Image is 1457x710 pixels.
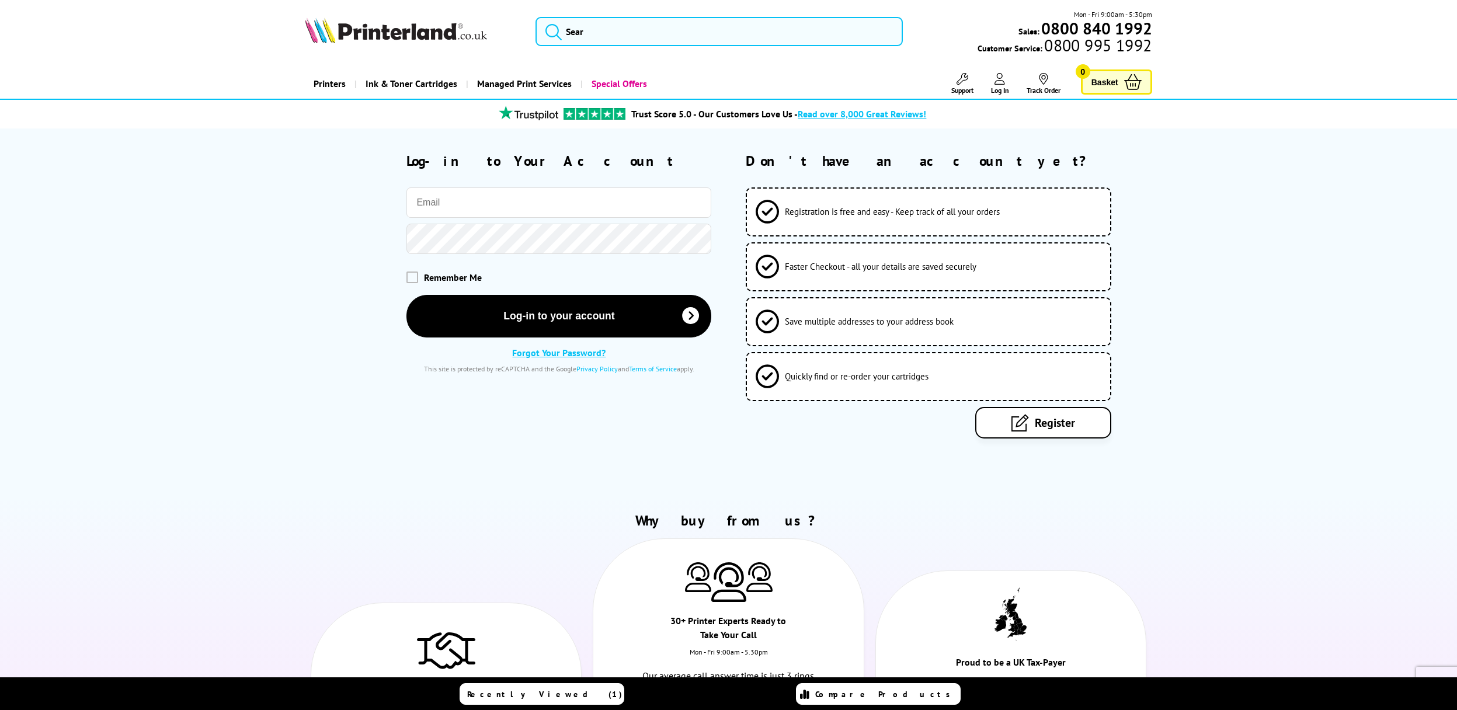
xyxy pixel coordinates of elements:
[1035,415,1075,430] span: Register
[512,347,606,359] a: Forgot Your Password?
[406,364,711,373] div: This site is protected by reCAPTCHA and the Google and apply.
[1018,26,1039,37] span: Sales:
[1027,73,1060,95] a: Track Order
[1091,74,1118,90] span: Basket
[354,69,466,99] a: Ink & Toner Cartridges
[564,108,625,120] img: trustpilot rating
[746,562,773,592] img: Printer Experts
[406,152,711,170] h2: Log-in to Your Account
[535,17,903,46] input: Sear
[798,108,926,120] span: Read over 8,000 Great Reviews!
[493,106,564,120] img: trustpilot rating
[951,86,973,95] span: Support
[978,40,1152,54] span: Customer Service:
[785,371,929,382] span: Quickly find or re-order your cartridges
[796,683,961,705] a: Compare Products
[661,614,796,648] div: 30+ Printer Experts Ready to Take Your Call
[406,295,711,337] button: Log-in to your account
[943,655,1078,675] div: Proud to be a UK Tax-Payer
[467,689,623,699] span: Recently Viewed (1)
[305,511,1152,530] h2: Why buy from us?
[580,69,656,99] a: Special Offers
[305,18,487,43] img: Printerland Logo
[305,18,521,46] a: Printerland Logo
[1039,23,1152,34] a: 0800 840 1992
[631,108,926,120] a: Trust Score 5.0 - Our Customers Love Us -Read over 8,000 Great Reviews!
[785,316,954,327] span: Save multiple addresses to your address book
[975,407,1111,438] a: Register
[991,73,1009,95] a: Log In
[1076,64,1090,79] span: 0
[785,206,1000,217] span: Registration is free and easy - Keep track of all your orders
[1042,40,1152,51] span: 0800 995 1992
[711,562,746,603] img: Printer Experts
[951,73,973,95] a: Support
[994,587,1027,641] img: UK tax payer
[424,272,482,283] span: Remember Me
[466,69,580,99] a: Managed Print Services
[746,152,1152,170] h2: Don't have an account yet?
[815,689,957,699] span: Compare Products
[366,69,457,99] span: Ink & Toner Cartridges
[305,69,354,99] a: Printers
[685,562,711,592] img: Printer Experts
[629,364,677,373] a: Terms of Service
[576,364,618,373] a: Privacy Policy
[634,668,823,684] p: Our average call answer time is just 3 rings
[417,627,475,673] img: Trusted Service
[1081,69,1152,95] a: Basket 0
[406,187,711,218] input: Email
[460,683,624,705] a: Recently Viewed (1)
[991,86,1009,95] span: Log In
[1041,18,1152,39] b: 0800 840 1992
[1074,9,1152,20] span: Mon - Fri 9:00am - 5:30pm
[785,261,976,272] span: Faster Checkout - all your details are saved securely
[593,648,863,668] div: Mon - Fri 9:00am - 5.30pm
